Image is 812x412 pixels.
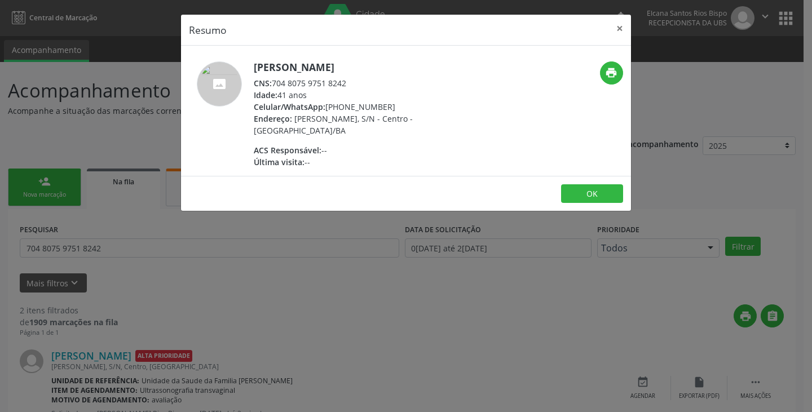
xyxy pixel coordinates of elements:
span: Idade: [254,90,277,100]
div: -- [254,144,473,156]
h5: [PERSON_NAME] [254,61,473,73]
button: OK [561,184,623,203]
span: Endereço: [254,113,292,124]
button: Close [608,15,631,42]
h5: Resumo [189,23,227,37]
div: -- [254,156,473,168]
span: [PERSON_NAME], S/N - Centro - [GEOGRAPHIC_DATA]/BA [254,113,413,136]
span: ACS Responsável: [254,145,321,156]
div: 704 8075 9751 8242 [254,77,473,89]
img: accompaniment [197,61,242,107]
i: print [605,67,617,79]
div: 41 anos [254,89,473,101]
span: Celular/WhatsApp: [254,101,325,112]
div: [PHONE_NUMBER] [254,101,473,113]
span: Última visita: [254,157,304,167]
button: print [600,61,623,85]
span: CNS: [254,78,272,88]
